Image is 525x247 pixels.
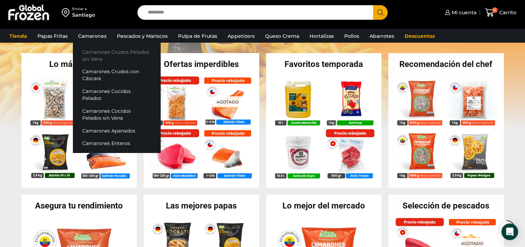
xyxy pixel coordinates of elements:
a: Camarones Cocidos Pelados [73,85,160,105]
h2: Ofertas imperdibles [144,60,259,68]
a: Camarones Apanados [73,124,160,137]
a: Camarones Enteros [73,137,160,150]
div: Open Intercom Messenger [501,223,518,240]
button: Search button [373,5,388,20]
a: Appetizers [224,29,258,43]
a: Camarones Crudos Pelados sin Vena [73,45,160,65]
a: Pescados y Mariscos [113,29,171,43]
h2: Selección de pescados [388,202,504,210]
h2: Las mejores papas [144,202,259,210]
div: Enviar a [72,7,95,11]
a: Descuentos [401,29,438,43]
a: Tienda [6,29,31,43]
div: Santiago [72,11,95,18]
a: Camarones Cocidos Pelados sin Vena [73,105,160,125]
a: Abarrotes [366,29,398,43]
a: 0 Carrito [483,5,518,21]
span: Mi cuenta [450,9,476,16]
h2: Asegura tu rendimiento [22,202,137,210]
h2: Recomendación del chef [388,60,504,68]
a: Papas Fritas [34,29,71,43]
h2: Favoritos temporada [266,60,382,68]
span: Carrito [498,9,516,16]
a: Camarones Crudos con Cáscara [73,65,160,85]
p: Agotado [212,96,244,107]
span: 0 [492,7,498,13]
a: Mi cuenta [443,6,476,19]
a: Camarones [75,29,110,43]
h2: Lo más vendido [22,60,137,68]
a: Pollos [341,29,363,43]
img: address-field-icon.svg [62,7,72,18]
h2: Lo mejor del mercado [266,202,382,210]
a: Hortalizas [306,29,337,43]
a: Queso Crema [262,29,303,43]
a: Pulpa de Frutas [175,29,221,43]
